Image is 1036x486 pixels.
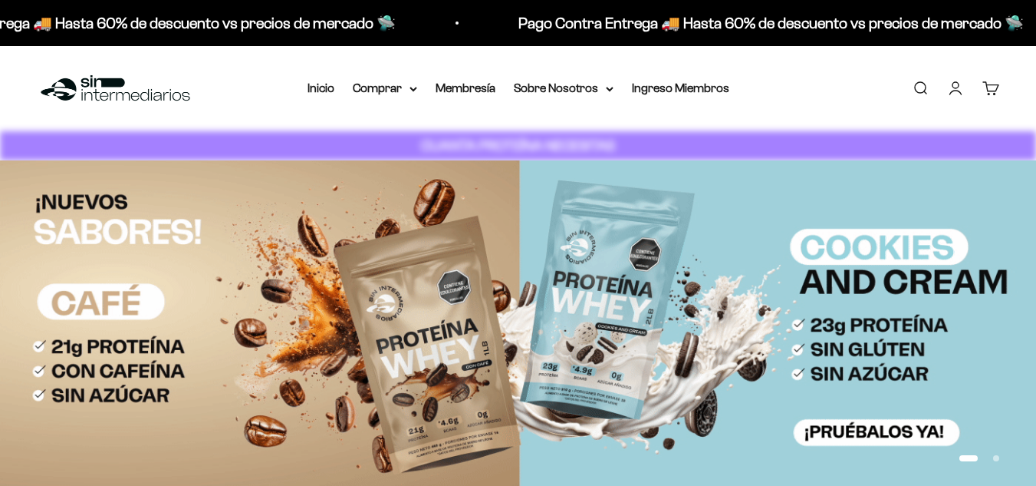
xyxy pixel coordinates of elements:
p: Pago Contra Entrega 🚚 Hasta 60% de descuento vs precios de mercado 🛸 [518,11,1024,35]
summary: Comprar [353,78,417,98]
a: Membresía [436,81,495,94]
summary: Sobre Nosotros [514,78,613,98]
a: Ingreso Miembros [632,81,729,94]
a: Inicio [308,81,334,94]
strong: CUANTA PROTEÍNA NECESITAS [421,137,615,154]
